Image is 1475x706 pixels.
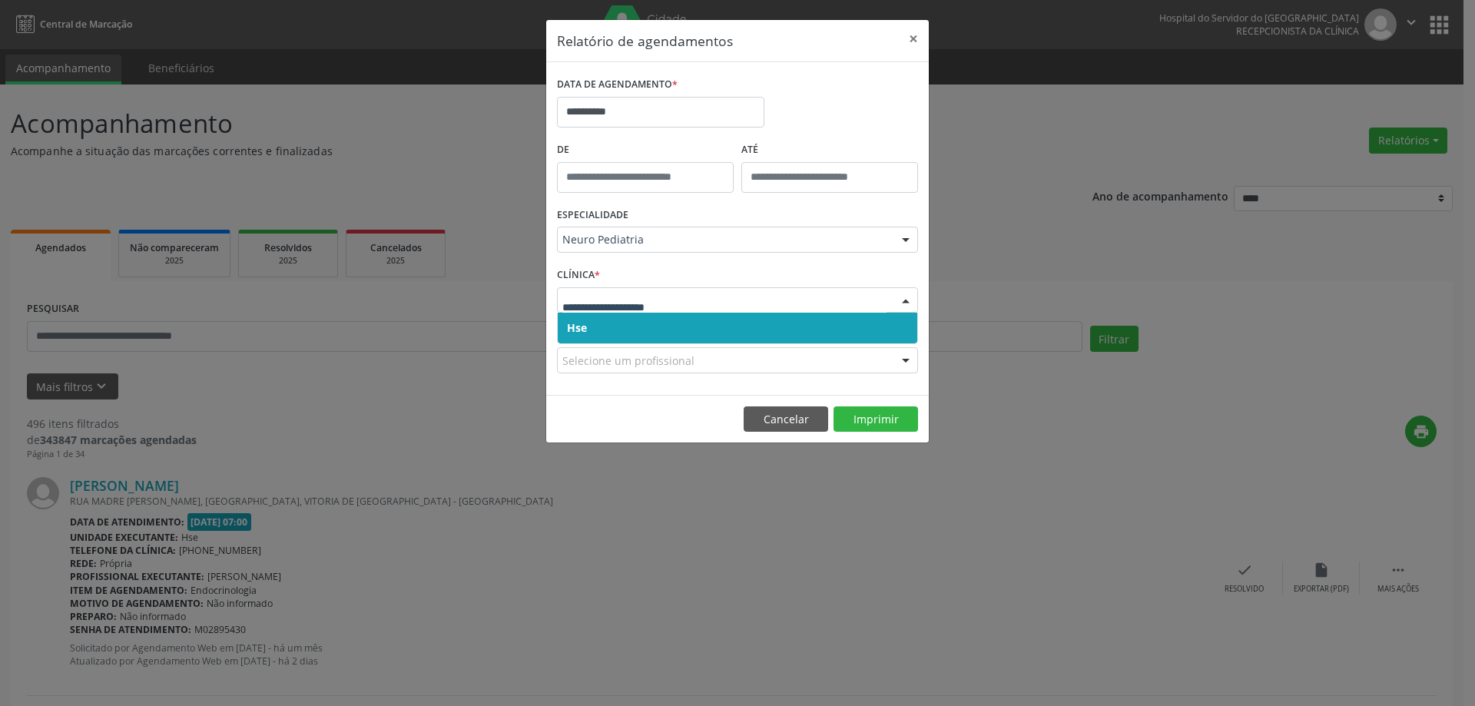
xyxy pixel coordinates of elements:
[562,232,887,247] span: Neuro Pediatria
[741,138,918,162] label: ATÉ
[557,204,628,227] label: ESPECIALIDADE
[557,31,733,51] h5: Relatório de agendamentos
[557,264,600,287] label: CLÍNICA
[557,73,678,97] label: DATA DE AGENDAMENTO
[744,406,828,433] button: Cancelar
[567,320,587,335] span: Hse
[898,20,929,58] button: Close
[562,353,694,369] span: Selecione um profissional
[834,406,918,433] button: Imprimir
[557,138,734,162] label: De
